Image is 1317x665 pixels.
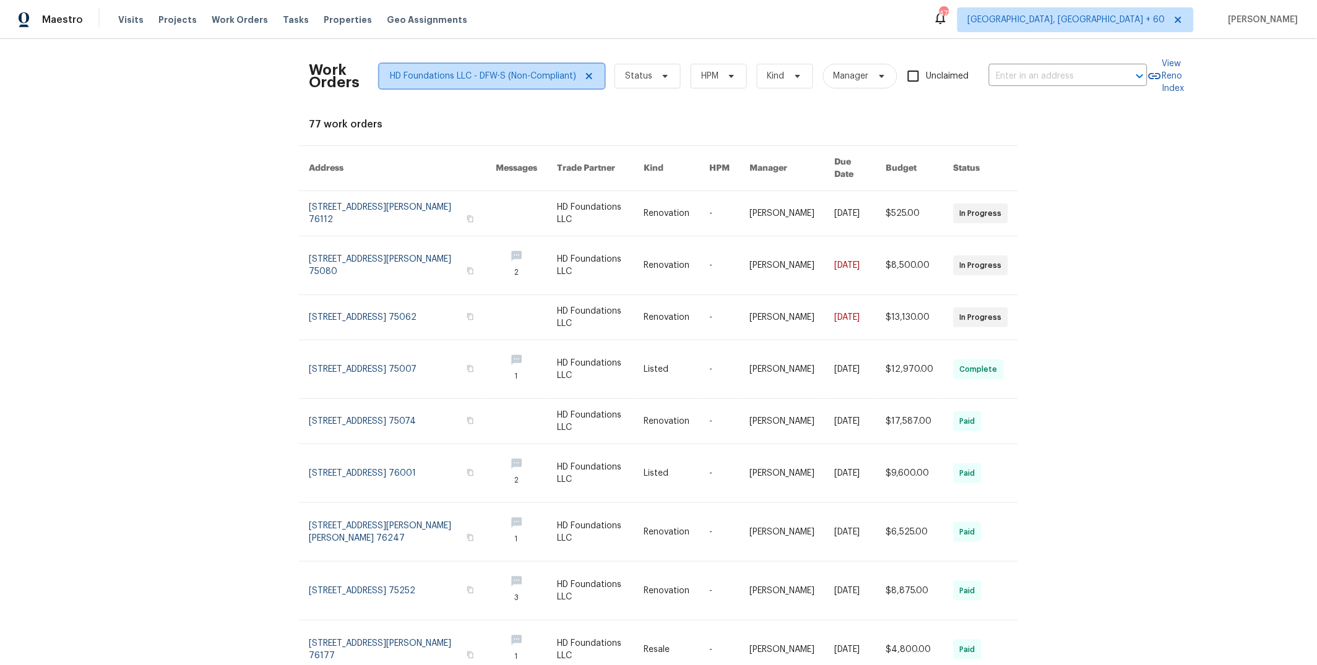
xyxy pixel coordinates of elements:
span: Geo Assignments [387,14,467,26]
td: [PERSON_NAME] [740,191,824,236]
button: Copy Address [465,650,476,661]
input: Enter in an address [989,67,1113,86]
span: Tasks [283,15,309,24]
button: Open [1131,67,1149,85]
td: - [699,503,740,562]
th: Kind [634,146,699,191]
td: [PERSON_NAME] [740,503,824,562]
span: Visits [118,14,144,26]
th: Address [299,146,486,191]
td: [PERSON_NAME] [740,340,824,399]
td: HD Foundations LLC [547,399,634,444]
td: Renovation [634,236,699,295]
button: Copy Address [465,415,476,426]
td: - [699,236,740,295]
th: Budget [876,146,944,191]
td: HD Foundations LLC [547,191,634,236]
span: Manager [834,70,869,82]
span: [PERSON_NAME] [1224,14,1298,26]
span: Projects [158,14,197,26]
button: Copy Address [465,311,476,322]
span: HD Foundations LLC - DFW-S (Non-Compliant) [390,70,576,82]
td: HD Foundations LLC [547,503,634,562]
td: Renovation [634,191,699,236]
button: Copy Address [465,585,476,596]
td: Renovation [634,503,699,562]
th: Manager [740,146,824,191]
td: Renovation [634,562,699,620]
button: Copy Address [465,363,476,374]
span: Kind [767,70,785,82]
th: Due Date [824,146,876,191]
th: Trade Partner [547,146,634,191]
th: Messages [486,146,547,191]
td: - [699,191,740,236]
button: Copy Address [465,265,476,277]
span: Work Orders [212,14,268,26]
td: HD Foundations LLC [547,295,634,340]
td: Listed [634,340,699,399]
span: HPM [701,70,719,82]
td: [PERSON_NAME] [740,562,824,620]
td: [PERSON_NAME] [740,444,824,503]
td: Renovation [634,295,699,340]
td: HD Foundations LLC [547,444,634,503]
span: Maestro [42,14,83,26]
span: Unclaimed [926,70,969,83]
td: HD Foundations LLC [547,340,634,399]
th: Status [944,146,1018,191]
td: Listed [634,444,699,503]
td: [PERSON_NAME] [740,295,824,340]
td: Renovation [634,399,699,444]
span: Status [625,70,652,82]
span: Properties [324,14,372,26]
td: HD Foundations LLC [547,236,634,295]
button: Copy Address [465,213,476,225]
div: 473 [939,7,948,20]
th: HPM [699,146,740,191]
div: 77 work orders [309,118,1008,131]
h2: Work Orders [309,64,360,88]
td: - [699,562,740,620]
button: Copy Address [465,467,476,478]
span: [GEOGRAPHIC_DATA], [GEOGRAPHIC_DATA] + 60 [968,14,1165,26]
td: HD Foundations LLC [547,562,634,620]
a: View Reno Index [1147,58,1185,95]
td: - [699,295,740,340]
td: [PERSON_NAME] [740,236,824,295]
button: Copy Address [465,532,476,543]
td: [PERSON_NAME] [740,399,824,444]
td: - [699,444,740,503]
td: - [699,340,740,399]
td: - [699,399,740,444]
